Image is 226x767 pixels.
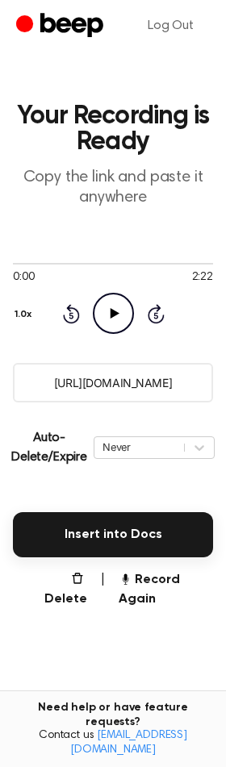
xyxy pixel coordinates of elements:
[13,301,38,328] button: 1.0x
[32,570,87,609] button: Delete
[119,570,213,609] button: Record Again
[13,103,213,155] h1: Your Recording is Ready
[132,6,210,45] a: Log Out
[13,168,213,208] p: Copy the link and paste it anywhere
[10,729,216,757] span: Contact us
[100,570,106,609] span: |
[13,512,213,557] button: Insert into Docs
[13,269,34,286] span: 0:00
[70,730,187,756] a: [EMAIL_ADDRESS][DOMAIN_NAME]
[103,440,176,455] div: Never
[192,269,213,286] span: 2:22
[16,10,107,42] a: Beep
[11,428,87,467] p: Auto-Delete/Expire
